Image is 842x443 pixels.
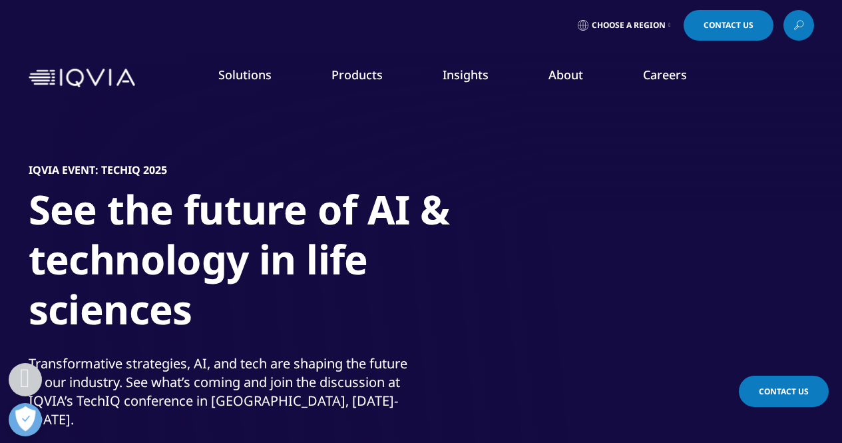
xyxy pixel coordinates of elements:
a: Contact Us [684,10,773,41]
a: Solutions [218,67,272,83]
span: Contact Us [704,21,753,29]
a: Insights [443,67,489,83]
nav: Primary [140,47,814,109]
a: Careers [643,67,687,83]
h1: See the future of AI & technology in life sciences​ [29,185,528,342]
span: Contact Us [759,386,809,397]
img: IQVIA Healthcare Information Technology and Pharma Clinical Research Company [29,69,135,88]
a: Products [331,67,383,83]
a: Contact Us [739,376,829,407]
h5: IQVIA Event: TechIQ 2025​ [29,163,167,177]
div: Transformative strategies, AI, and tech are shaping the future of our industry. See what’s coming... [29,354,418,429]
button: Open Preferences [9,403,42,436]
a: About [548,67,583,83]
span: Choose a Region [592,20,666,31]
